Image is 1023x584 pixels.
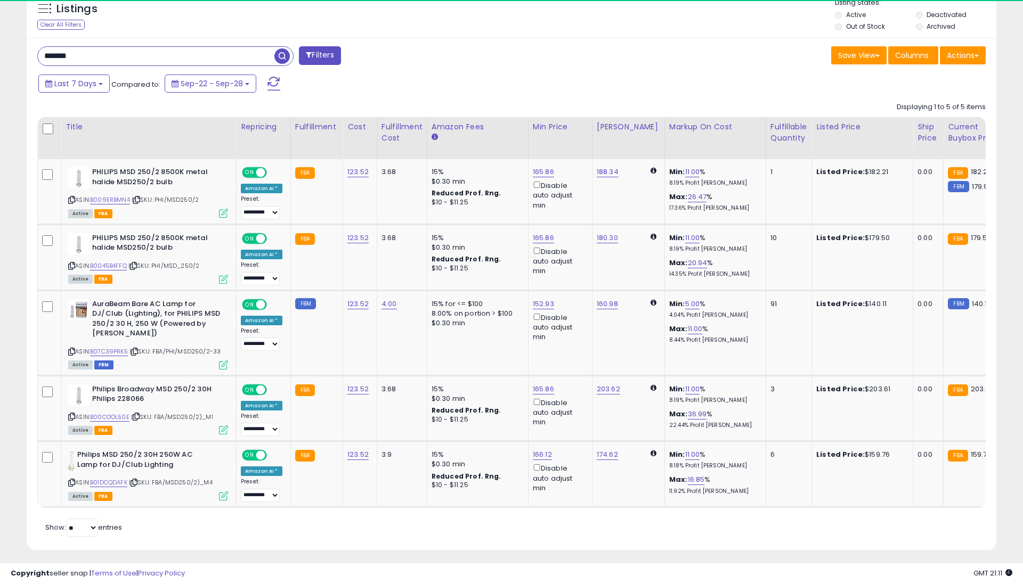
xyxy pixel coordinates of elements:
[92,384,222,407] b: Philips Broadway MSD 250/2 30H Philips 228066
[685,299,700,309] a: 5.00
[669,311,758,319] p: 4.04% Profit [PERSON_NAME]
[688,258,708,268] a: 20.94
[669,474,688,484] b: Max:
[533,233,554,243] a: 165.86
[265,168,282,177] span: OFF
[432,406,501,415] b: Reduced Prof. Rng.
[816,233,865,243] b: Listed Price:
[816,121,908,133] div: Listed Price
[816,449,865,459] b: Listed Price:
[669,121,761,133] div: Markup on Cost
[381,121,423,144] div: Fulfillment Cost
[68,209,93,218] span: All listings currently available for purchase on Amazon
[68,275,93,284] span: All listings currently available for purchase on Amazon
[94,492,112,501] span: FBA
[533,397,584,427] div: Disable auto adjust min
[669,299,685,309] b: Min:
[265,385,282,394] span: OFF
[971,233,987,243] span: 179.5
[669,204,758,212] p: 17.36% Profit [PERSON_NAME]
[971,449,992,459] span: 159.76
[347,384,369,394] a: 123.52
[92,167,222,190] b: PHILIPS MSD 250/2 8500K metal halide MSD250/2 bulb
[816,167,905,177] div: $182.21
[347,167,369,177] a: 123.52
[918,384,935,394] div: 0.00
[816,384,905,394] div: $203.61
[381,450,419,459] div: 3.9
[688,474,705,485] a: 16.85
[56,2,98,17] h5: Listings
[138,568,185,578] a: Privacy Policy
[432,177,520,186] div: $0.30 min
[918,299,935,309] div: 0.00
[90,195,130,204] a: B009ERBMN4
[669,384,685,394] b: Min:
[688,192,707,202] a: 26.47
[432,318,520,328] div: $0.30 min
[68,299,90,320] img: 51doK75a+GL._SL40_.jpg
[241,327,282,351] div: Preset:
[241,261,282,285] div: Preset:
[243,168,256,177] span: ON
[948,298,969,309] small: FBM
[432,121,524,133] div: Amazon Fees
[927,22,955,31] label: Archived
[669,270,758,278] p: 14.35% Profit [PERSON_NAME]
[295,450,315,462] small: FBA
[669,336,758,344] p: 8.44% Profit [PERSON_NAME]
[533,449,552,460] a: 166.12
[940,46,986,64] button: Actions
[68,450,75,471] img: 31SUjhq315L._SL40_.jpg
[816,299,865,309] b: Listed Price:
[846,22,885,31] label: Out of Stock
[669,179,758,187] p: 8.19% Profit [PERSON_NAME]
[92,299,222,341] b: AuraBeam Bare AC Lamp for DJ/Club (Lighting), for PHILIPS MSD 250/2 30 H, 250 W (Powered by [PERS...
[669,449,685,459] b: Min:
[669,258,758,278] div: %
[533,311,584,342] div: Disable auto adjust min
[265,234,282,243] span: OFF
[895,50,929,61] span: Columns
[94,275,112,284] span: FBA
[533,384,554,394] a: 165.86
[816,233,905,243] div: $179.50
[770,233,803,243] div: 10
[770,167,803,177] div: 1
[381,384,419,394] div: 3.68
[669,462,758,470] p: 8.18% Profit [PERSON_NAME]
[918,233,935,243] div: 0.00
[972,182,992,192] span: 179.97
[597,233,618,243] a: 180.30
[897,102,986,112] div: Displaying 1 to 5 of 5 items
[66,121,232,133] div: Title
[948,450,968,462] small: FBA
[669,258,688,268] b: Max:
[295,233,315,245] small: FBA
[669,192,758,212] div: %
[128,261,199,270] span: | SKU: PHI/MSD_250/2
[651,233,656,240] i: Calculated using Dynamic Max Price.
[770,450,803,459] div: 6
[77,450,207,472] b: Philips MSD 250/2 30H 250W AC Lamp for DJ/Club Lighting
[241,478,282,502] div: Preset:
[299,46,340,65] button: Filters
[669,245,758,253] p: 8.19% Profit [PERSON_NAME]
[918,167,935,177] div: 0.00
[432,243,520,252] div: $0.30 min
[92,233,222,256] b: PHILIPS MSD 250/2 8500K metal halide MSD250/2 bulb
[597,299,618,309] a: 160.98
[68,360,93,369] span: All listings currently available for purchase on Amazon
[669,450,758,470] div: %
[597,384,620,394] a: 203.62
[597,121,660,133] div: [PERSON_NAME]
[685,384,700,394] a: 11.00
[669,488,758,495] p: 11.92% Profit [PERSON_NAME]
[347,449,369,460] a: 123.52
[669,299,758,319] div: %
[68,233,228,283] div: ASIN:
[432,459,520,469] div: $0.30 min
[131,413,213,421] span: | SKU: FBA/MSD250/2)_M1
[90,261,127,270] a: B0045B4FFQ
[265,451,282,460] span: OFF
